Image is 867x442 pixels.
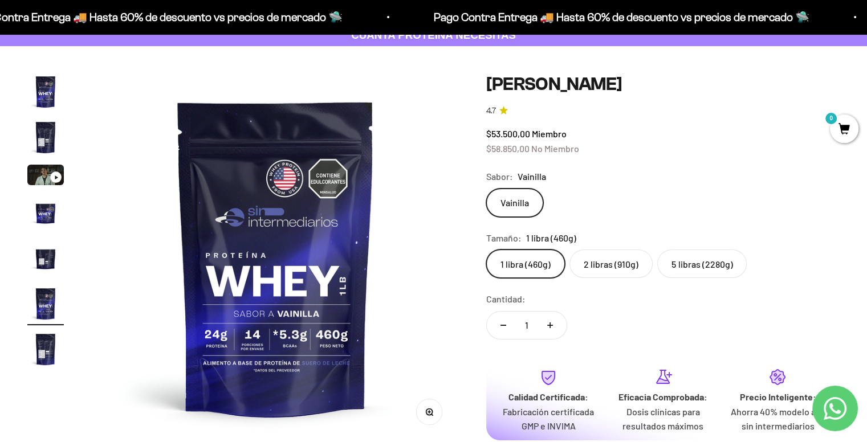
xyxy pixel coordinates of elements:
button: Ir al artículo 1 [27,73,64,113]
strong: Eficacia Comprobada: [618,391,707,402]
img: Proteína Whey - Vainilla [27,331,64,367]
button: Ir al artículo 7 [27,331,64,371]
img: Proteína Whey - Vainilla [27,194,64,231]
p: Ahorra 40% modelo ágil sin intermediarios [730,404,826,433]
strong: Precio Inteligente: [739,391,816,402]
span: No Miembro [531,143,579,154]
span: Enviar [186,170,235,189]
a: 0 [830,124,858,136]
div: Un aval de expertos o estudios clínicos en la página. [14,54,236,85]
p: Fabricación certificada GMP e INVIMA [500,404,596,433]
span: Vainilla [518,169,546,184]
div: La confirmación de la pureza de los ingredientes. [14,133,236,164]
img: Proteína Whey - Vainilla [92,73,459,441]
button: Ir al artículo 3 [27,165,64,189]
button: Ir al artículo 6 [27,285,64,325]
a: 4.74.7 de 5.0 estrellas [486,105,840,117]
img: Proteína Whey - Vainilla [27,73,64,110]
legend: Tamaño: [486,231,522,245]
span: 4.7 [486,105,496,117]
strong: Calidad Certificada: [508,391,588,402]
label: Cantidad: [486,292,526,306]
button: Aumentar cantidad [534,312,567,339]
h1: [PERSON_NAME] [486,73,840,95]
button: Enviar [185,170,236,189]
img: Proteína Whey - Vainilla [27,240,64,276]
span: Miembro [532,128,567,139]
p: Pago Contra Entrega 🚚 Hasta 60% de descuento vs precios de mercado 🛸 [428,8,803,26]
div: Un mensaje de garantía de satisfacción visible. [14,110,236,130]
p: ¿Qué te daría la seguridad final para añadir este producto a tu carrito? [14,18,236,44]
img: Proteína Whey - Vainilla [27,119,64,155]
button: Ir al artículo 5 [27,240,64,280]
button: Reducir cantidad [487,312,520,339]
span: 1 libra (460g) [526,231,576,245]
p: Dosis clínicas para resultados máximos [615,404,711,433]
strong: CUANTA PROTEÍNA NECESITAS [351,29,516,41]
button: Ir al artículo 2 [27,119,64,159]
legend: Sabor: [486,169,513,184]
span: $58.850,00 [486,143,530,154]
mark: 0 [824,112,838,125]
span: $53.500,00 [486,128,530,139]
button: Ir al artículo 4 [27,194,64,234]
div: Más detalles sobre la fecha exacta de entrega. [14,88,236,108]
img: Proteína Whey - Vainilla [27,285,64,322]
